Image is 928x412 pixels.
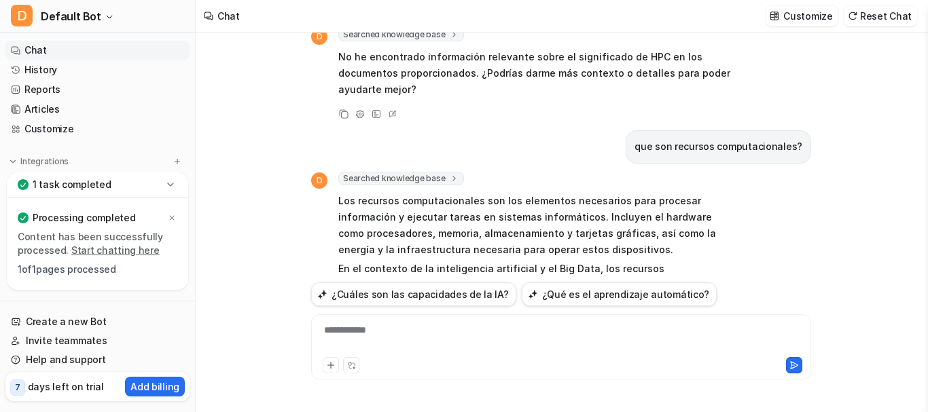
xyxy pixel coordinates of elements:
[338,49,736,98] p: No he encontrado información relevante sobre el significado de HPC en los documentos proporcionad...
[338,172,464,185] span: Searched knowledge base
[522,282,717,306] button: ¿Qué es el aprendizaje automático?
[5,331,190,350] a: Invite teammates
[217,9,240,23] div: Chat
[635,138,802,155] p: que son recursos computacionales?
[5,350,190,369] a: Help and support
[783,9,832,23] p: Customize
[5,155,73,168] button: Integrations
[770,11,779,21] img: customize
[173,157,182,166] img: menu_add.svg
[311,172,327,189] span: D
[5,60,190,79] a: History
[33,211,135,225] p: Processing completed
[15,381,20,394] p: 7
[18,230,177,257] p: Content has been successfully processed.
[8,157,18,166] img: expand menu
[338,261,736,358] p: En el contexto de la inteligencia artificial y el Big Data, los recursos computacionales son fund...
[844,6,917,26] button: Reset Chat
[766,6,838,26] button: Customize
[130,379,179,394] p: Add billing
[5,41,190,60] a: Chat
[33,178,111,191] p: 1 task completed
[338,28,464,41] span: Searched knowledge base
[5,312,190,331] a: Create a new Bot
[5,100,190,119] a: Articles
[338,193,736,258] p: Los recursos computacionales son los elementos necesarios para procesar información y ejecutar ta...
[20,156,69,167] p: Integrations
[71,244,160,256] a: Start chatting here
[125,377,185,396] button: Add billing
[311,29,327,45] span: D
[5,80,190,99] a: Reports
[11,5,33,26] span: D
[5,119,190,138] a: Customize
[18,263,177,276] p: 1 of 1 pages processed
[311,282,516,306] button: ¿Cuáles son las capacidades de la IA?
[41,7,101,26] span: Default Bot
[28,379,104,394] p: days left on trial
[848,11,857,21] img: reset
